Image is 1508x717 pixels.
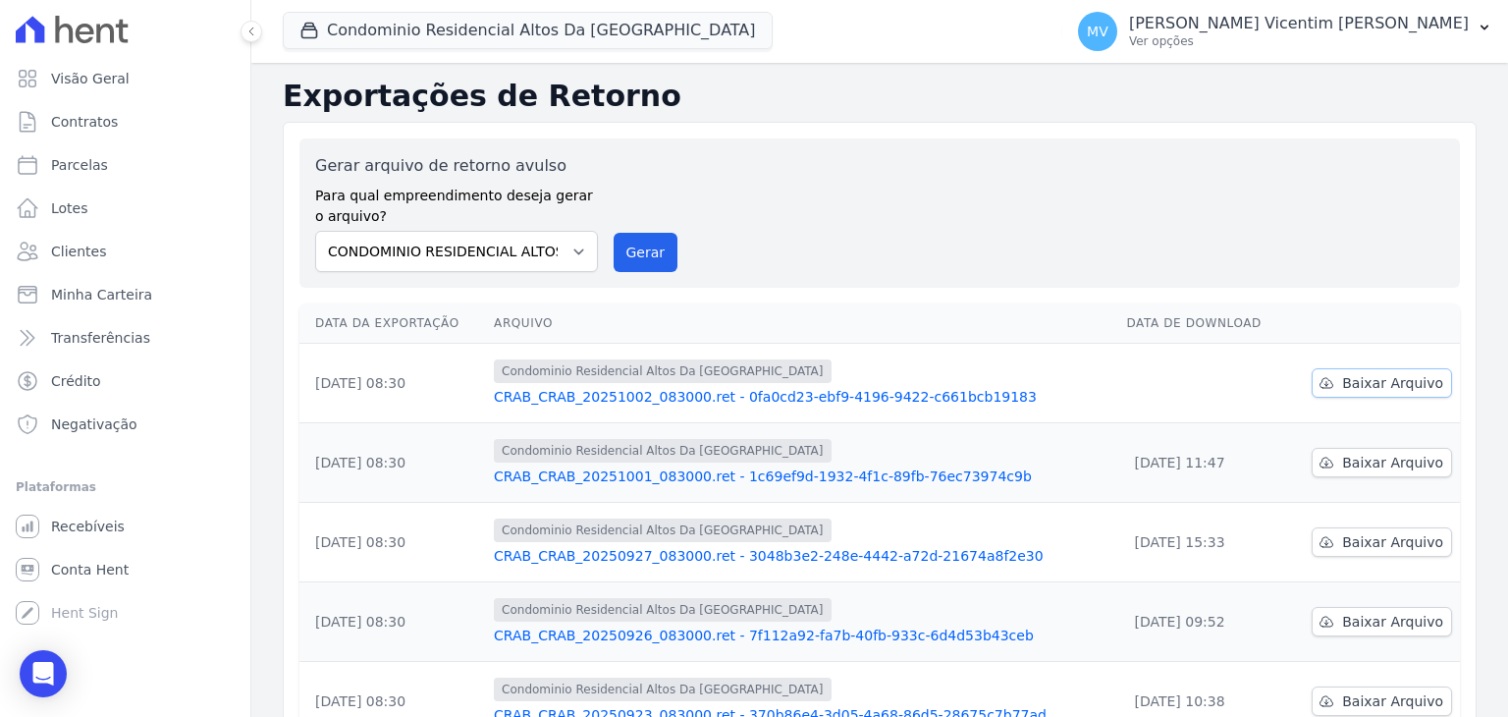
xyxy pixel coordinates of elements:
span: Negativação [51,414,137,434]
span: Baixar Arquivo [1342,612,1443,632]
label: Gerar arquivo de retorno avulso [315,154,598,178]
span: Recebíveis [51,517,125,536]
a: CRAB_CRAB_20251002_083000.ret - 0fa0cd23-ebf9-4196-9422-c661bcb19183 [494,387,1110,407]
span: Baixar Arquivo [1342,373,1443,393]
span: Minha Carteira [51,285,152,304]
a: Recebíveis [8,507,242,546]
p: Ver opções [1129,33,1469,49]
a: CRAB_CRAB_20250927_083000.ret - 3048b3e2-248e-4442-a72d-21674a8f2e30 [494,546,1110,566]
span: Transferências [51,328,150,348]
th: Data da Exportação [299,303,486,344]
td: [DATE] 09:52 [1118,582,1286,662]
td: [DATE] 15:33 [1118,503,1286,582]
td: [DATE] 08:30 [299,344,486,423]
span: Lotes [51,198,88,218]
a: Clientes [8,232,242,271]
a: Crédito [8,361,242,401]
a: Lotes [8,189,242,228]
td: [DATE] 08:30 [299,582,486,662]
h2: Exportações de Retorno [283,79,1477,114]
span: Condominio Residencial Altos Da [GEOGRAPHIC_DATA] [494,439,831,463]
span: Parcelas [51,155,108,175]
span: Condominio Residencial Altos Da [GEOGRAPHIC_DATA] [494,519,831,542]
a: Parcelas [8,145,242,185]
a: Baixar Arquivo [1312,607,1452,636]
span: Condominio Residencial Altos Da [GEOGRAPHIC_DATA] [494,598,831,622]
span: Baixar Arquivo [1342,691,1443,711]
td: [DATE] 08:30 [299,503,486,582]
a: CRAB_CRAB_20250926_083000.ret - 7f112a92-fa7b-40fb-933c-6d4d53b43ceb [494,626,1110,645]
span: Visão Geral [51,69,130,88]
label: Para qual empreendimento deseja gerar o arquivo? [315,178,598,227]
a: CRAB_CRAB_20251001_083000.ret - 1c69ef9d-1932-4f1c-89fb-76ec73974c9b [494,467,1110,486]
a: Baixar Arquivo [1312,448,1452,477]
th: Data de Download [1118,303,1286,344]
span: Conta Hent [51,560,129,579]
td: [DATE] 11:47 [1118,423,1286,503]
button: Gerar [614,233,678,272]
a: Transferências [8,318,242,358]
a: Baixar Arquivo [1312,527,1452,557]
div: Plataformas [16,475,235,499]
span: Condominio Residencial Altos Da [GEOGRAPHIC_DATA] [494,359,831,383]
a: Baixar Arquivo [1312,368,1452,398]
span: MV [1087,25,1108,38]
a: Visão Geral [8,59,242,98]
a: Contratos [8,102,242,141]
span: Condominio Residencial Altos Da [GEOGRAPHIC_DATA] [494,678,831,701]
td: [DATE] 08:30 [299,423,486,503]
th: Arquivo [486,303,1118,344]
button: Condominio Residencial Altos Da [GEOGRAPHIC_DATA] [283,12,773,49]
div: Open Intercom Messenger [20,650,67,697]
span: Crédito [51,371,101,391]
span: Contratos [51,112,118,132]
button: MV [PERSON_NAME] Vicentim [PERSON_NAME] Ver opções [1062,4,1508,59]
p: [PERSON_NAME] Vicentim [PERSON_NAME] [1129,14,1469,33]
span: Clientes [51,242,106,261]
a: Negativação [8,405,242,444]
a: Baixar Arquivo [1312,687,1452,716]
span: Baixar Arquivo [1342,532,1443,552]
span: Baixar Arquivo [1342,453,1443,472]
a: Minha Carteira [8,275,242,314]
a: Conta Hent [8,550,242,589]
